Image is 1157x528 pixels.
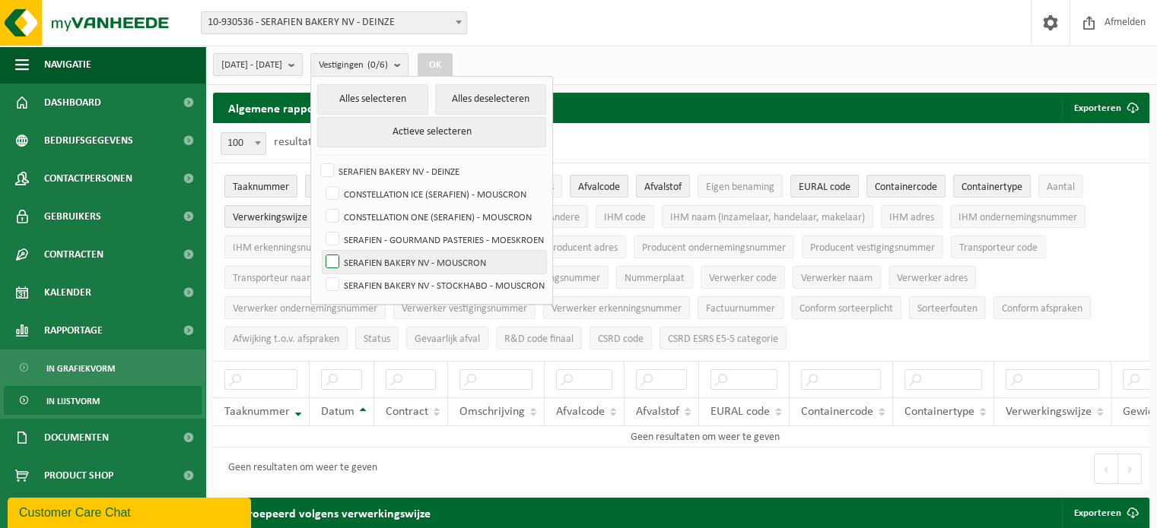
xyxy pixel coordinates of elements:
button: Producent adresProducent adres: Activate to sort [539,236,626,258]
span: Gevaarlijk afval [415,334,480,345]
button: IHM adresIHM adres: Activate to sort [881,205,942,228]
button: Transporteur naamTransporteur naam: Activate to sort [224,266,323,289]
button: Previous [1094,454,1118,484]
button: Vestigingen(0/6) [310,53,408,76]
span: Verwerker adres [897,273,968,284]
span: Verwerker naam [801,273,873,284]
a: In lijstvorm [4,386,202,415]
button: Transporteur codeTransporteur code: Activate to sort [951,236,1046,258]
span: Andere [548,212,580,223]
span: Contract [386,406,428,418]
span: Transporteur naam [233,273,315,284]
button: Alles selecteren [317,84,428,115]
span: Verwerker vestigingsnummer [402,303,527,315]
span: 10-930536 - SERAFIEN BAKERY NV - DEINZE [202,12,466,33]
button: SorteerfoutenSorteerfouten: Activate to sort [909,296,986,319]
span: Verwerker code [709,273,777,284]
span: IHM code [604,212,646,223]
span: 100 [221,133,265,154]
button: Verwerker erkenningsnummerVerwerker erkenningsnummer: Activate to sort [543,296,690,319]
label: CONSTELLATION ONE (SERAFIEN) - MOUSCRON [323,205,546,228]
span: Taaknummer [224,406,290,418]
button: StatusStatus: Activate to sort [355,327,399,349]
button: AfvalstofAfvalstof: Activate to sort [636,175,690,198]
button: OK [418,53,453,77]
button: AantalAantal: Activate to sort [1038,175,1083,198]
span: Taaknummer [233,182,289,193]
span: Product Shop [44,457,113,495]
label: SERAFIEN - GOURMAND PASTERIES - MOESKROEN [323,228,546,251]
button: NummerplaatNummerplaat: Activate to sort [616,266,693,289]
a: In grafiekvorm [4,353,202,382]
button: Exporteren [1062,93,1148,123]
button: Eigen benamingEigen benaming: Activate to sort [698,175,783,198]
span: Verwerkingswijze [233,212,307,223]
button: Alles deselecteren [435,84,546,115]
button: FactuurnummerFactuurnummer: Activate to sort [698,296,784,319]
button: IHM ondernemingsnummerIHM ondernemingsnummer: Activate to sort [950,205,1085,228]
span: Conform sorteerplicht [799,303,893,315]
button: VerwerkingswijzeVerwerkingswijze: Activate to sort [224,205,316,228]
span: In grafiekvorm [46,354,115,383]
iframe: chat widget [8,495,254,528]
button: Actieve selecteren [317,117,546,147]
span: 100 [221,132,266,155]
button: ContainertypeContainertype: Activate to sort [953,175,1031,198]
span: Containercode [801,406,873,418]
span: CSRD code [598,334,644,345]
span: Transporteur code [959,242,1038,254]
label: resultaten weergeven [274,136,382,148]
span: Gebruikers [44,198,101,236]
h2: Algemene rapportering [213,93,365,123]
h2: Gegroepeerd volgens verwerkingswijze [213,498,446,527]
span: In lijstvorm [46,387,100,416]
span: Afwijking t.o.v. afspraken [233,334,339,345]
span: Dashboard [44,84,101,122]
span: IHM adres [889,212,934,223]
button: Conform afspraken : Activate to sort [993,296,1091,319]
span: Vestigingen [319,54,388,77]
span: Afvalcode [556,406,605,418]
button: IHM codeIHM code: Activate to sort [596,205,654,228]
span: IHM naam (inzamelaar, handelaar, makelaar) [670,212,865,223]
span: Containertype [904,406,974,418]
span: Verwerker ondernemingsnummer [233,303,377,315]
label: SERAFIEN BAKERY NV - MOUSCRON [323,251,546,273]
button: CSRD ESRS E5-5 categorieCSRD ESRS E5-5 categorie: Activate to sort [660,327,787,349]
span: Datum [321,406,354,418]
span: Nummerplaat [625,273,685,284]
button: Producent vestigingsnummerProducent vestigingsnummer: Activate to sort [802,236,943,258]
a: Exporteren [1062,498,1148,528]
button: Conform sorteerplicht : Activate to sort [791,296,901,319]
span: Verwerkingswijze [1006,406,1092,418]
span: [DATE] - [DATE] [221,54,282,77]
button: Verwerker vestigingsnummerVerwerker vestigingsnummer: Activate to sort [393,296,536,319]
button: Verwerker naamVerwerker naam: Activate to sort [793,266,881,289]
button: Verwerker codeVerwerker code: Activate to sort [701,266,785,289]
span: Navigatie [44,46,91,84]
span: Rapportage [44,311,103,349]
span: Factuurnummer [706,303,775,315]
button: Verwerker ondernemingsnummerVerwerker ondernemingsnummer: Activate to sort [224,296,386,319]
span: Omschrijving [459,406,525,418]
span: Kalender [44,273,91,311]
span: R&D code finaal [504,334,574,345]
div: Geen resultaten om weer te geven [221,455,377,482]
button: ContainercodeContainercode: Activate to sort [866,175,946,198]
button: CSRD codeCSRD code: Activate to sort [590,327,652,349]
label: CONSTELLATION ICE (SERAFIEN) - MOUSCRON [323,182,546,205]
span: Containertype [962,182,1022,193]
button: IHM naam (inzamelaar, handelaar, makelaar)IHM naam (inzamelaar, handelaar, makelaar): Activate to... [662,205,873,228]
span: Conform afspraken [1002,303,1082,315]
button: IHM erkenningsnummerIHM erkenningsnummer: Activate to sort [224,236,345,258]
button: TaaknummerTaaknummer: Activate to remove sorting [224,175,297,198]
button: AndereAndere: Activate to sort [540,205,588,228]
span: Status [364,334,390,345]
button: Next [1118,454,1142,484]
button: [DATE] - [DATE] [213,53,303,76]
span: Eigen benaming [706,182,774,193]
span: IHM erkenningsnummer [233,242,337,254]
button: Producent ondernemingsnummerProducent ondernemingsnummer: Activate to sort [634,236,794,258]
label: SERAFIEN BAKERY NV - STOCKHABO - MOUSCRON [323,273,546,296]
